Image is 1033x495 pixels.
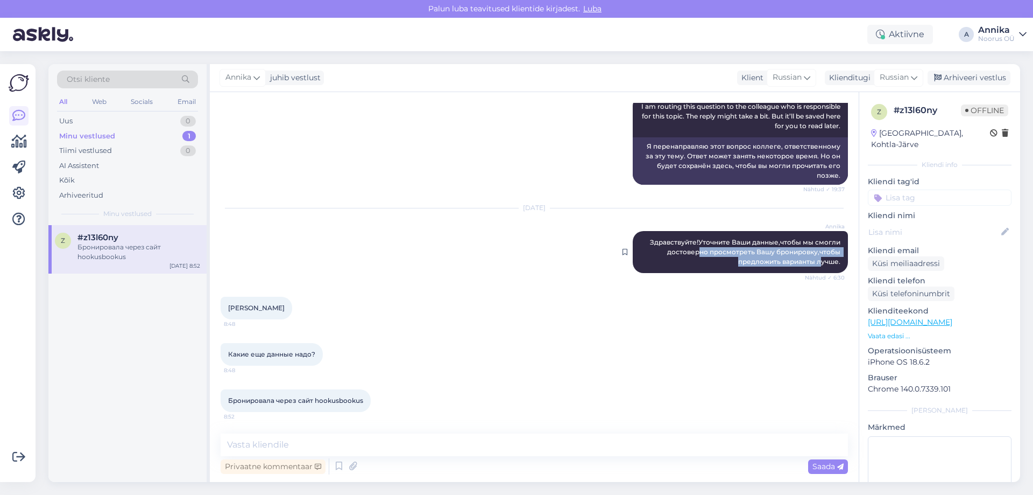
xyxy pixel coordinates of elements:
p: Vaata edasi ... [868,331,1011,341]
div: Kliendi info [868,160,1011,170]
div: All [57,95,69,109]
span: 8:48 [224,320,264,328]
p: Kliendi tag'id [868,176,1011,187]
a: [URL][DOMAIN_NAME] [868,317,952,327]
div: Email [175,95,198,109]
span: Annika [804,222,845,231]
span: Minu vestlused [103,209,152,219]
div: Я перенаправляю этот вопрос коллеге, ответственному за эту тему. Ответ может занять некоторое вре... [633,137,848,185]
div: [DATE] 8:52 [169,262,200,270]
div: Arhiveeri vestlus [928,71,1010,85]
span: Здравствуйте!Уточните Ваши данные,чтобы мы смогли достоверно просмотреть Вашу бронировку,чтобы пр... [650,238,842,266]
div: Privaatne kommentaar [221,459,326,474]
p: Kliendi email [868,245,1011,256]
p: Chrome 140.0.7339.101 [868,384,1011,395]
p: Kliendi nimi [868,210,1011,221]
div: Küsi meiliaadressi [868,256,944,271]
div: 1 [182,131,196,142]
span: Nähtud ✓ 19:37 [803,185,845,193]
div: 0 [180,116,196,127]
div: Arhiveeritud [59,190,103,201]
div: Klienditugi [825,72,871,83]
span: Annika [225,72,251,83]
p: Brauser [868,372,1011,384]
span: Russian [773,72,802,83]
p: Operatsioonisüsteem [868,345,1011,357]
span: Saada [812,462,844,471]
div: 0 [180,145,196,156]
div: Uus [59,116,73,127]
p: iPhone OS 18.6.2 [868,357,1011,368]
div: [GEOGRAPHIC_DATA], Kohtla-Järve [871,128,990,150]
p: Märkmed [868,422,1011,433]
img: Askly Logo [9,73,29,93]
span: Otsi kliente [67,74,110,85]
div: Tiimi vestlused [59,145,112,156]
input: Lisa nimi [868,226,999,238]
span: I am routing this question to the colleague who is responsible for this topic. The reply might ta... [641,102,842,130]
div: # z13l60ny [894,104,961,117]
span: #z13l60ny [77,233,118,242]
input: Lisa tag [868,190,1011,206]
div: Бронировала через сайт hookusbookus [77,242,200,262]
span: 8:52 [224,413,264,421]
div: Web [90,95,109,109]
span: Russian [880,72,909,83]
div: AI Assistent [59,161,99,171]
a: AnnikaNoorus OÜ [978,26,1027,43]
span: Nähtud ✓ 6:30 [804,274,845,282]
div: [PERSON_NAME] [868,406,1011,415]
div: [DATE] [221,203,848,213]
div: Annika [978,26,1015,34]
p: Klienditeekond [868,305,1011,317]
span: Luba [580,4,605,13]
div: Minu vestlused [59,131,115,142]
div: Klient [737,72,763,83]
span: [PERSON_NAME] [228,304,285,312]
div: Aktiivne [867,25,933,44]
span: Offline [961,104,1008,116]
div: Socials [129,95,155,109]
span: z [61,236,65,245]
div: A [959,27,974,42]
div: Noorus OÜ [978,34,1015,43]
p: Kliendi telefon [868,275,1011,287]
div: Kõik [59,175,75,186]
span: Какие еще данные надо? [228,350,315,358]
span: z [877,108,881,116]
span: 8:48 [224,366,264,374]
div: juhib vestlust [266,72,321,83]
div: Küsi telefoninumbrit [868,287,954,301]
span: Бронировала через сайт hookusbookus [228,396,363,405]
